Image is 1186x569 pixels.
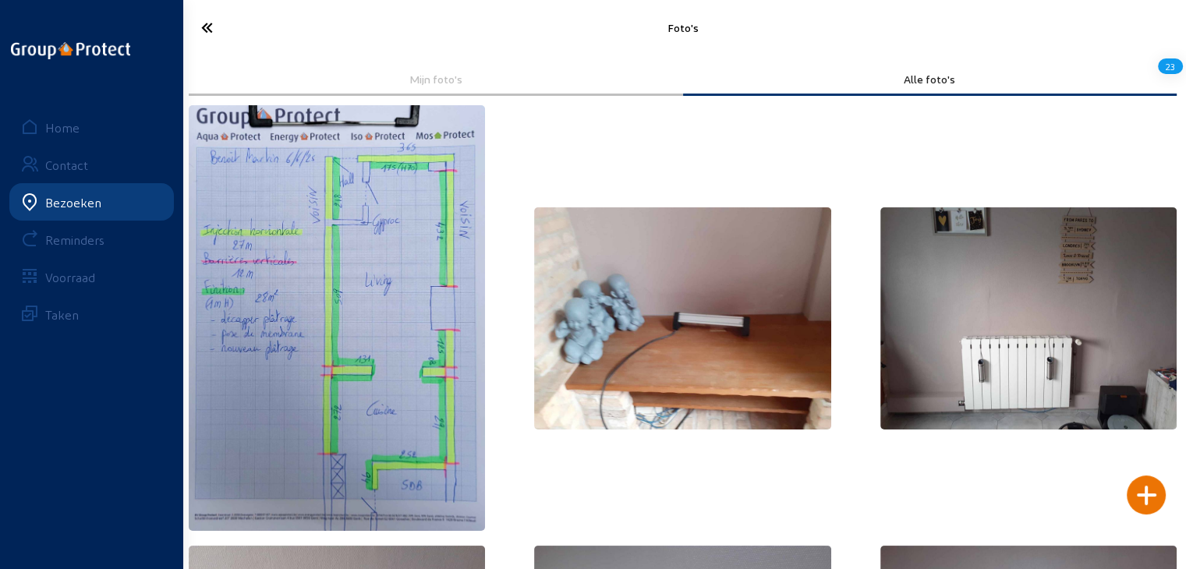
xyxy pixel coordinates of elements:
div: Reminders [45,232,104,247]
div: Taken [45,307,79,322]
img: 94f0f435-880c-a19f-0cb3-ef60b49d5eec.jpeg [189,105,485,531]
a: Voorraad [9,258,174,295]
img: image2.jpeg [534,207,830,429]
div: 23 [1158,53,1183,80]
a: Reminders [9,221,174,258]
a: Bezoeken [9,183,174,221]
img: logo-oneline.png [11,42,130,59]
div: Mijn foto's [200,72,672,86]
a: Taken [9,295,174,333]
div: Alle foto's [694,72,1167,86]
div: Foto's [347,21,1018,34]
a: Contact [9,146,174,183]
div: Contact [45,157,88,172]
div: Voorraad [45,270,95,284]
div: Home [45,120,80,135]
a: Home [9,108,174,146]
div: Bezoeken [45,195,101,210]
img: image1.jpeg [880,207,1177,429]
